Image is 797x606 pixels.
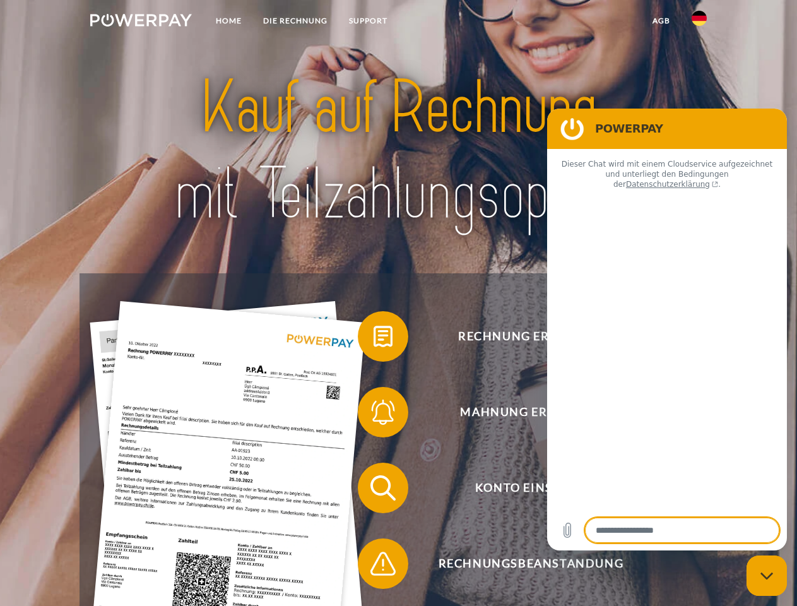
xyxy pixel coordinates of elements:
[747,555,787,596] iframe: Schaltfläche zum Öffnen des Messaging-Fensters; Konversation läuft
[692,11,707,26] img: de
[376,538,685,589] span: Rechnungsbeanstandung
[376,463,685,513] span: Konto einsehen
[358,538,686,589] button: Rechnungsbeanstandung
[252,9,338,32] a: DIE RECHNUNG
[367,472,399,504] img: qb_search.svg
[338,9,398,32] a: SUPPORT
[547,109,787,550] iframe: Messaging-Fenster
[121,61,676,242] img: title-powerpay_de.svg
[367,396,399,428] img: qb_bell.svg
[367,548,399,579] img: qb_warning.svg
[376,311,685,362] span: Rechnung erhalten?
[642,9,681,32] a: agb
[358,387,686,437] button: Mahnung erhalten?
[205,9,252,32] a: Home
[376,387,685,437] span: Mahnung erhalten?
[358,311,686,362] button: Rechnung erhalten?
[367,321,399,352] img: qb_bill.svg
[358,463,686,513] button: Konto einsehen
[90,14,192,27] img: logo-powerpay-white.svg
